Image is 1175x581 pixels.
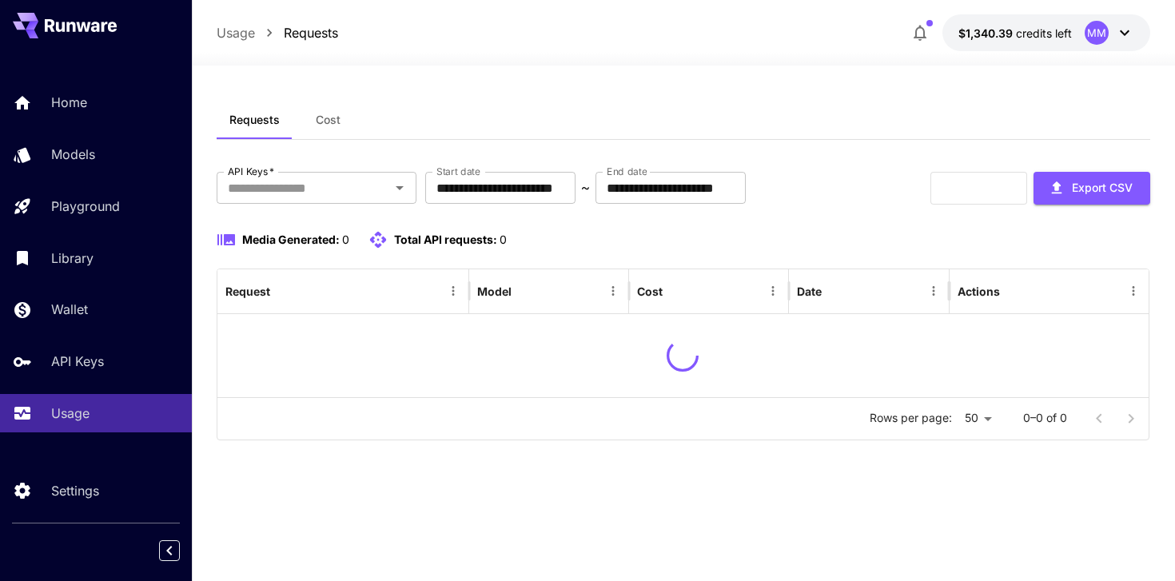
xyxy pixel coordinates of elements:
span: Total API requests: [394,233,497,246]
div: 50 [958,407,998,430]
p: Library [51,249,94,268]
span: Requests [229,113,280,127]
span: credits left [1016,26,1072,40]
div: Actions [958,285,1000,298]
p: Wallet [51,300,88,319]
button: $1,340.39021MM [942,14,1150,51]
span: Media Generated: [242,233,340,246]
span: 0 [342,233,349,246]
button: Sort [823,280,846,302]
p: Rows per page: [870,410,952,426]
p: Usage [51,404,90,423]
button: Menu [1122,280,1145,302]
a: Usage [217,23,255,42]
div: Model [477,285,512,298]
button: Open [388,177,411,199]
div: Request [225,285,270,298]
label: API Keys [228,165,274,178]
button: Export CSV [1034,172,1150,205]
button: Collapse sidebar [159,540,180,561]
label: Start date [436,165,480,178]
div: Cost [637,285,663,298]
p: ~ [581,178,590,197]
span: Cost [316,113,341,127]
p: Home [51,93,87,112]
button: Sort [513,280,536,302]
button: Menu [602,280,624,302]
p: API Keys [51,352,104,371]
button: Sort [664,280,687,302]
div: Date [797,285,822,298]
label: End date [607,165,647,178]
p: Models [51,145,95,164]
div: MM [1085,21,1109,45]
a: Requests [284,23,338,42]
span: $1,340.39 [958,26,1016,40]
p: Settings [51,481,99,500]
div: $1,340.39021 [958,25,1072,42]
span: 0 [500,233,507,246]
button: Menu [762,280,784,302]
button: Sort [272,280,294,302]
button: Menu [922,280,945,302]
button: Menu [442,280,464,302]
p: Playground [51,197,120,216]
p: 0–0 of 0 [1023,410,1067,426]
div: Collapse sidebar [171,536,192,565]
nav: breadcrumb [217,23,338,42]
